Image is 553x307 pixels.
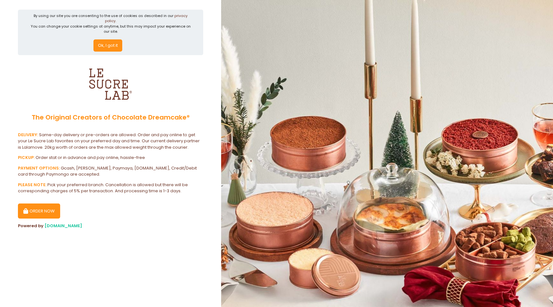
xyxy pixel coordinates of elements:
button: Ok, I got it [93,39,122,52]
button: ORDER NOW [18,203,60,219]
div: The Original Creators of Chocolate Dreamcake® [18,107,203,128]
b: PAYMENT OPTIONS: [18,165,60,171]
b: PLEASE NOTE: [18,182,46,188]
div: Order stat or in advance and pay online, hassle-free [18,154,203,161]
div: Pick your preferred branch. Cancellation is allowed but there will be corresponding charges of 5%... [18,182,203,194]
div: By using our site you are consenting to the use of cookies as described in our You can change you... [29,13,193,34]
a: [DOMAIN_NAME] [44,223,82,229]
div: Gcash, [PERSON_NAME], Paymaya, [DOMAIN_NAME], Credit/Debit card through Paymongo are accepted. [18,165,203,178]
b: DELIVERY: [18,132,38,138]
a: privacy policy. [105,13,188,24]
div: Powered by [18,223,203,229]
img: Le Sucre Lab [85,59,133,107]
div: Same-day delivery or pre-orders are allowed. Order and pay online to get your Le Sucre Lab favori... [18,132,203,151]
b: PICKUP: [18,154,35,161]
